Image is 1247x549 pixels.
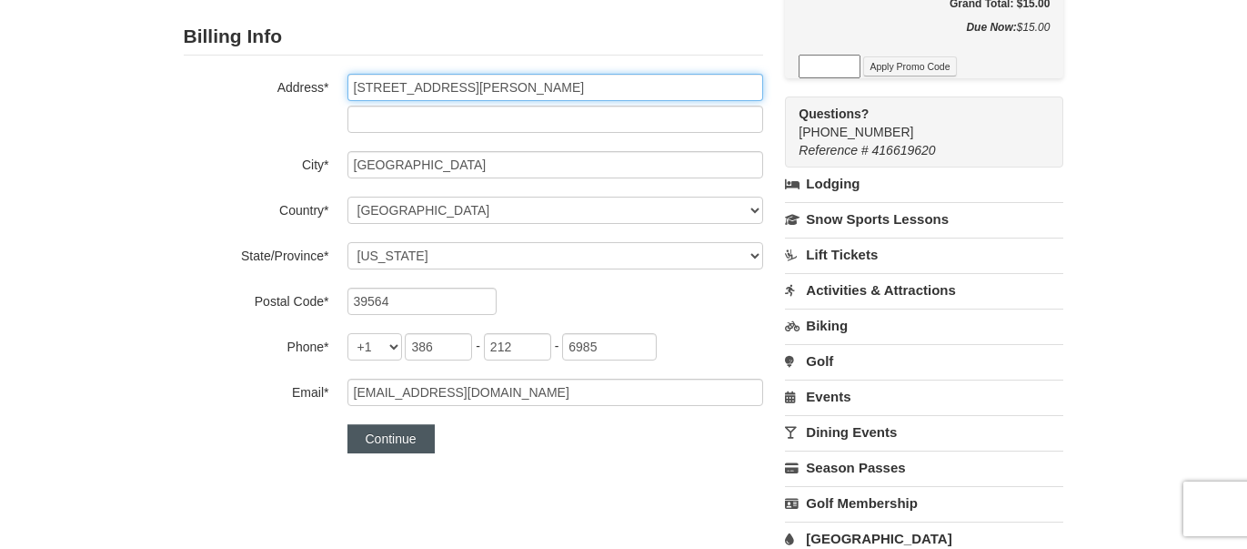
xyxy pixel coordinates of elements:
input: City [347,151,763,178]
button: Apply Promo Code [863,56,956,76]
input: xxx [405,333,472,361]
input: Email [347,379,763,406]
input: Billing Info [347,74,763,101]
span: 416619620 [872,143,936,158]
a: Lift Tickets [785,238,1063,271]
a: Dining Events [785,415,1063,449]
a: Lodging [785,168,1063,200]
label: Postal Code* [184,288,329,310]
label: Address* [184,74,329,97]
a: Events [785,380,1063,413]
span: - [476,339,480,353]
a: Snow Sports Lessons [785,202,1063,236]
input: Postal Code [347,288,497,315]
a: Season Passes [785,451,1063,484]
label: City* [184,151,329,174]
span: [PHONE_NUMBER] [799,105,1031,139]
h2: Billing Info [184,18,763,56]
label: Phone* [184,333,329,356]
span: Reference # [799,143,868,158]
a: Biking [785,309,1063,342]
label: State/Province* [184,242,329,265]
input: xxxx [562,333,657,361]
div: $15.00 [799,18,1050,55]
a: Golf [785,344,1063,378]
a: Golf Membership [785,486,1063,520]
span: - [555,339,559,353]
label: Email* [184,379,329,402]
label: Country* [184,197,329,219]
a: Activities & Attractions [785,273,1063,307]
input: xxx [484,333,551,361]
strong: Due Now: [966,21,1016,34]
strong: Questions? [799,107,869,121]
button: Continue [347,424,435,453]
